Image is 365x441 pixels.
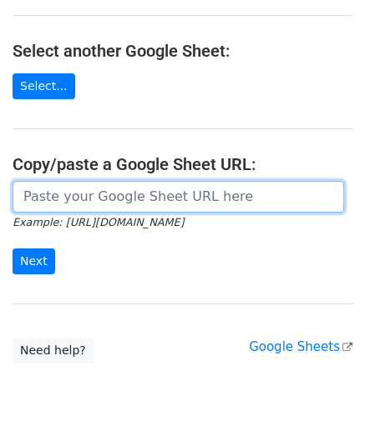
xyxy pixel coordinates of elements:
[13,73,75,99] a: Select...
[13,248,55,274] input: Next
[13,338,94,363] a: Need help?
[13,181,344,213] input: Paste your Google Sheet URL here
[13,154,352,174] h4: Copy/paste a Google Sheet URL:
[13,216,184,228] small: Example: [URL][DOMAIN_NAME]
[281,361,365,441] iframe: Chat Widget
[249,339,352,354] a: Google Sheets
[13,41,352,61] h4: Select another Google Sheet:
